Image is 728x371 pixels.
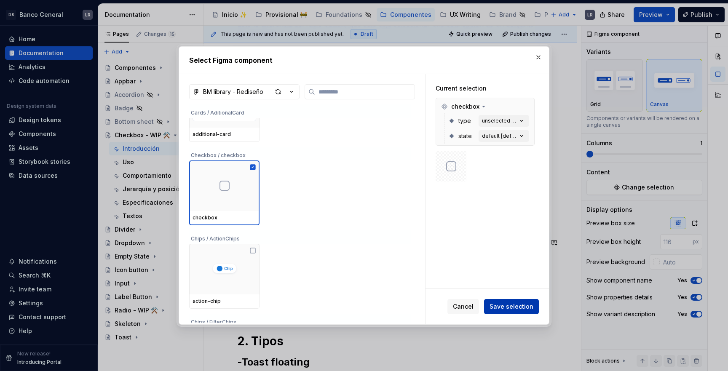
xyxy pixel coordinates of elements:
div: checkbox [438,100,533,113]
div: Chips / ActionChips [189,230,411,244]
div: default [default] [482,133,517,139]
button: unselected [default] [479,115,529,127]
button: Cancel [447,299,479,314]
span: Cancel [453,302,474,311]
div: checkbox [193,214,256,221]
div: Chips / FilterChips [189,314,411,327]
button: BM library - Rediseño [189,84,300,99]
span: checkbox [451,102,479,111]
span: state [458,132,472,140]
div: Cards / AditionalCard [189,104,411,118]
div: action-chip [193,298,256,304]
button: Save selection [484,299,539,314]
h2: Select Figma component [189,55,539,65]
div: Checkbox / checkbox [189,147,411,160]
button: default [default] [479,130,529,142]
div: additional-card [193,131,256,138]
div: unselected [default] [482,117,517,124]
div: Current selection [436,84,535,93]
span: Save selection [490,302,533,311]
span: type [458,117,471,125]
div: BM library - Rediseño [203,88,263,96]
